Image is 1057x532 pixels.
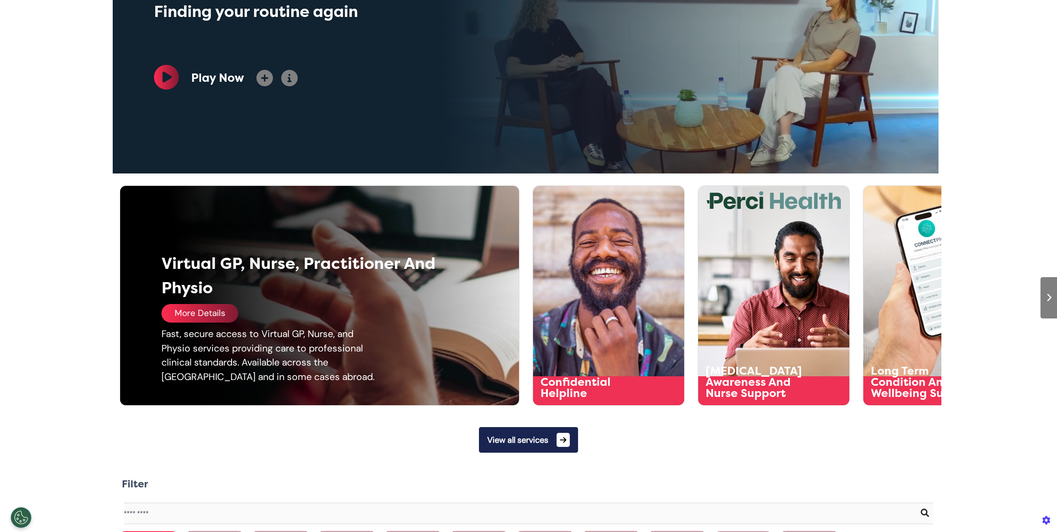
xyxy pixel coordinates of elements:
div: Long Term Condition And Wellbeing Support [871,366,976,399]
div: Virtual GP, Nurse, Practitioner And Physio [161,252,440,300]
div: Confidential Helpline [540,377,646,399]
div: More Details [161,304,238,323]
div: Play Now [191,69,244,87]
button: Open Preferences [11,507,31,528]
button: View all services [479,427,578,453]
div: Fast, secure access to Virtual GP, Nurse, and Physio services providing care to professional clin... [161,327,384,384]
h2: Filter [122,478,148,490]
div: [MEDICAL_DATA] Awareness And Nurse Support [706,366,811,399]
